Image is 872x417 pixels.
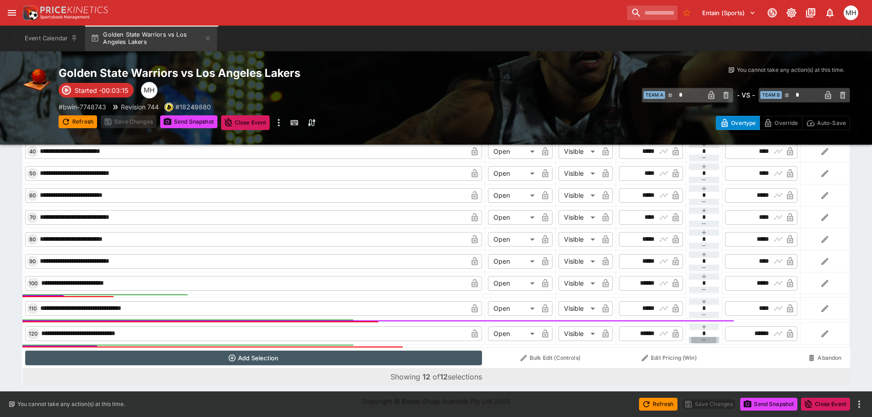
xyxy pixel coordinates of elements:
[844,5,858,20] div: Michael Hutchinson
[558,166,598,181] div: Visible
[28,214,38,221] span: 70
[716,116,850,130] div: Start From
[488,188,538,203] div: Open
[4,5,20,21] button: open drawer
[697,5,761,20] button: Select Tenant
[25,351,482,365] button: Add Selection
[27,305,38,312] span: 110
[740,398,797,411] button: Send Snapshot
[487,351,613,365] button: Bulk Edit (Controls)
[59,102,106,112] p: Copy To Clipboard
[644,91,665,99] span: Team A
[160,115,217,128] button: Send Snapshot
[802,116,850,130] button: Auto-Save
[558,326,598,341] div: Visible
[737,66,845,74] p: You cannot take any action(s) at this time.
[165,103,173,111] img: bwin.png
[802,5,819,21] button: Documentation
[488,144,538,159] div: Open
[59,66,455,80] h2: Copy To Clipboard
[59,115,97,128] button: Refresh
[716,116,760,130] button: Overtype
[488,301,538,316] div: Open
[422,372,430,381] b: 12
[27,280,39,287] span: 100
[221,115,270,130] button: Close Event
[488,166,538,181] div: Open
[558,144,598,159] div: Visible
[22,66,51,95] img: basketball.png
[17,400,125,408] p: You cannot take any action(s) at this time.
[27,258,38,265] span: 90
[822,5,838,21] button: Notifications
[817,118,846,128] p: Auto-Save
[488,276,538,291] div: Open
[558,188,598,203] div: Visible
[803,351,847,365] button: Abandon
[679,5,694,20] button: No Bookmarks
[40,15,90,19] img: Sportsbook Management
[558,254,598,269] div: Visible
[488,254,538,269] div: Open
[27,330,39,337] span: 120
[27,236,38,243] span: 80
[19,26,83,51] button: Event Calendar
[558,276,598,291] div: Visible
[40,6,108,13] img: PriceKinetics
[618,351,720,365] button: Edit Pricing (Win)
[488,210,538,225] div: Open
[764,5,780,21] button: Connected to PK
[558,301,598,316] div: Visible
[854,399,865,410] button: more
[175,102,211,112] p: Copy To Clipboard
[737,90,755,100] h6: - VS -
[639,398,677,411] button: Refresh
[27,148,38,155] span: 40
[775,118,798,128] p: Override
[27,170,38,177] span: 50
[801,398,850,411] button: Close Event
[75,86,128,95] p: Started -00:03:15
[488,326,538,341] div: Open
[627,5,677,20] input: search
[390,371,482,382] p: Showing of selections
[558,210,598,225] div: Visible
[273,115,284,130] button: more
[27,192,38,199] span: 60
[121,102,159,112] p: Revision 744
[488,232,538,247] div: Open
[141,82,157,98] div: Michael Hutchinson
[731,118,756,128] p: Overtype
[85,26,217,51] button: Golden State Warriors vs Los Angeles Lakers
[783,5,800,21] button: Toggle light/dark mode
[440,372,448,381] b: 12
[558,232,598,247] div: Visible
[759,116,802,130] button: Override
[841,3,861,23] button: Michael Hutchinson
[760,91,782,99] span: Team B
[164,103,173,112] div: bwin
[20,4,38,22] img: PriceKinetics Logo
